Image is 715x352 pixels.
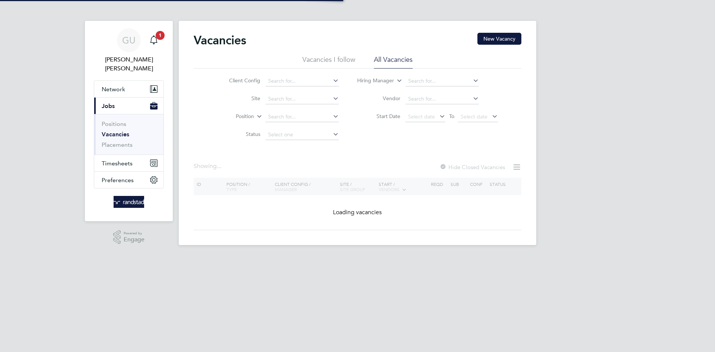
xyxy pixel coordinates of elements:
a: Positions [102,120,126,127]
span: Timesheets [102,160,133,167]
label: Hiring Manager [351,77,394,85]
span: GU [122,35,136,45]
div: Jobs [94,114,163,155]
span: Preferences [102,177,134,184]
button: Timesheets [94,155,163,171]
label: Hide Closed Vacancies [439,164,505,171]
a: Placements [102,141,133,148]
span: Jobs [102,102,115,110]
span: To [447,111,457,121]
label: Vendor [357,95,400,102]
nav: Main navigation [85,21,173,221]
div: Showing [194,162,223,170]
label: Site [217,95,260,102]
label: Client Config [217,77,260,84]
label: Start Date [357,113,400,120]
label: Status [217,131,260,137]
span: Powered by [124,230,144,237]
input: Select one [266,130,339,140]
a: Vacancies [102,131,129,138]
span: ... [217,162,221,170]
a: Powered byEngage [113,230,145,244]
li: Vacancies I follow [302,55,355,69]
button: New Vacancy [477,33,521,45]
input: Search for... [266,112,339,122]
li: All Vacancies [374,55,413,69]
a: GU[PERSON_NAME] [PERSON_NAME] [94,28,164,73]
h2: Vacancies [194,33,246,48]
button: Network [94,81,163,97]
a: Go to home page [94,196,164,208]
span: Select date [408,113,435,120]
label: Position [211,113,254,120]
input: Search for... [266,76,339,86]
input: Search for... [406,94,479,104]
input: Search for... [406,76,479,86]
span: Select date [461,113,487,120]
a: 1 [146,28,161,52]
span: Network [102,86,125,93]
input: Search for... [266,94,339,104]
span: Georgina Ulysses [94,55,164,73]
button: Preferences [94,172,163,188]
img: randstad-logo-retina.png [114,196,144,208]
span: 1 [156,31,165,40]
button: Jobs [94,98,163,114]
span: Engage [124,237,144,243]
